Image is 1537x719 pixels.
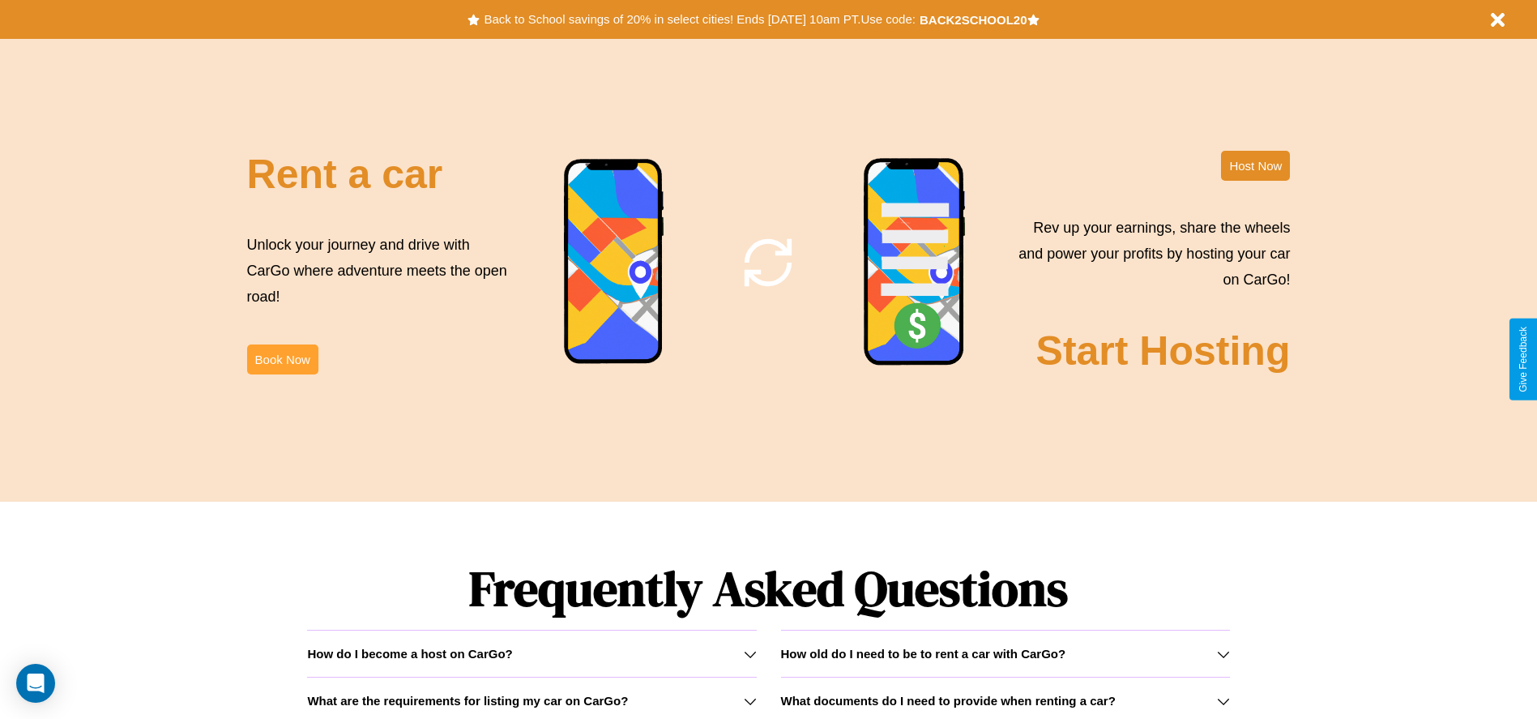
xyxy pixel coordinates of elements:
[1518,327,1529,392] div: Give Feedback
[781,647,1066,661] h3: How old do I need to be to rent a car with CarGo?
[16,664,55,703] div: Open Intercom Messenger
[1036,327,1291,374] h2: Start Hosting
[247,151,443,198] h2: Rent a car
[307,694,628,708] h3: What are the requirements for listing my car on CarGo?
[247,345,318,374] button: Book Now
[247,232,513,310] p: Unlock your journey and drive with CarGo where adventure meets the open road!
[480,8,919,31] button: Back to School savings of 20% in select cities! Ends [DATE] 10am PT.Use code:
[781,694,1116,708] h3: What documents do I need to provide when renting a car?
[1221,151,1290,181] button: Host Now
[307,647,512,661] h3: How do I become a host on CarGo?
[863,157,967,368] img: phone
[307,547,1229,630] h1: Frequently Asked Questions
[920,13,1027,27] b: BACK2SCHOOL20
[563,158,665,366] img: phone
[1009,215,1290,293] p: Rev up your earnings, share the wheels and power your profits by hosting your car on CarGo!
